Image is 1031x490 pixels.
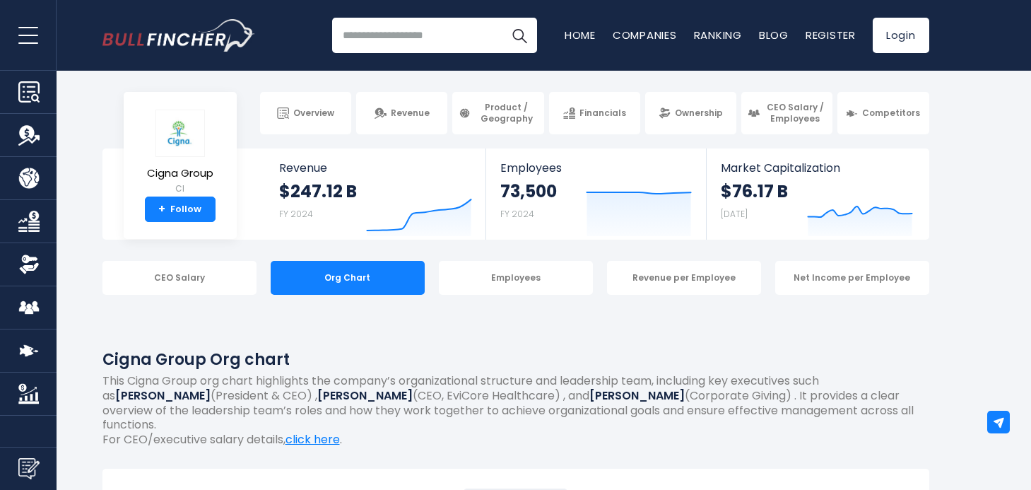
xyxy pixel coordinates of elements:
span: Market Capitalization [721,161,913,175]
strong: + [158,203,165,216]
a: Product / Geography [452,92,543,134]
div: Revenue per Employee [607,261,761,295]
b: [PERSON_NAME] [317,387,413,404]
div: Org Chart [271,261,425,295]
a: Overview [260,92,351,134]
a: CEO Salary / Employees [741,92,832,134]
b: [PERSON_NAME] [589,387,685,404]
a: Go to homepage [102,19,254,52]
a: Competitors [837,92,929,134]
a: Ranking [694,28,742,42]
span: Product / Geography [475,102,537,124]
span: Revenue [279,161,472,175]
span: Ownership [675,107,723,119]
a: Market Capitalization $76.17 B [DATE] [707,148,927,240]
p: For CEO/executive salary details, . [102,433,929,448]
small: FY 2024 [500,208,534,220]
div: Employees [439,261,593,295]
a: Companies [613,28,677,42]
a: Register [806,28,856,42]
button: Search [502,18,537,53]
span: CEO Salary / Employees [764,102,826,124]
img: Ownership [18,254,40,275]
a: Blog [759,28,789,42]
a: Login [873,18,929,53]
strong: 73,500 [500,180,557,202]
span: Employees [500,161,692,175]
span: Revenue [391,107,430,119]
a: Financials [549,92,640,134]
span: Financials [579,107,626,119]
a: click here [285,431,340,448]
small: FY 2024 [279,208,313,220]
a: Ownership [645,92,736,134]
div: Net Income per Employee [775,261,929,295]
a: Home [565,28,596,42]
a: Revenue [356,92,447,134]
h1: Cigna Group Org chart [102,348,929,371]
span: Competitors [862,107,920,119]
a: Revenue $247.12 B FY 2024 [265,148,486,240]
strong: $76.17 B [721,180,788,202]
a: +Follow [145,197,216,222]
strong: $247.12 B [279,180,357,202]
img: Bullfincher logo [102,19,255,52]
b: [PERSON_NAME] [115,387,211,404]
a: Cigna Group CI [146,109,214,197]
small: CI [147,182,213,195]
a: Employees 73,500 FY 2024 [486,148,706,240]
p: This Cigna Group org chart highlights the company’s organizational structure and leadership team,... [102,374,929,433]
span: Overview [293,107,334,119]
div: CEO Salary [102,261,257,295]
small: [DATE] [721,208,748,220]
span: Cigna Group [147,168,213,180]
